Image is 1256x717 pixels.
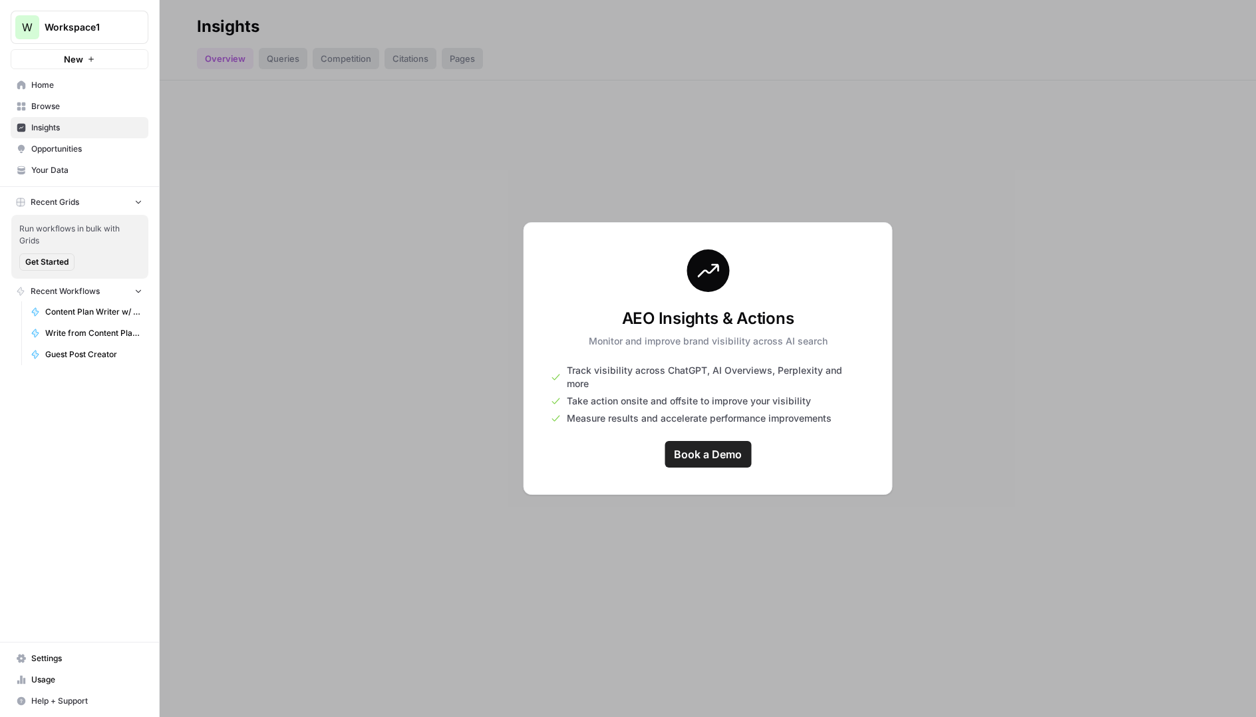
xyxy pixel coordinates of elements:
h3: AEO Insights & Actions [589,308,828,329]
span: Get Started [25,256,69,268]
span: Recent Grids [31,196,79,208]
span: Guest Post Creator [45,349,142,360]
a: Usage [11,669,148,690]
span: Workspace1 [45,21,125,34]
span: New [64,53,83,66]
span: Write from Content Plan (KO) [45,327,142,339]
button: Recent Grids [11,192,148,212]
a: Book a Demo [665,441,751,468]
span: Content Plan Writer w/ Visual Suggestions (KO) [45,306,142,318]
a: Insights [11,117,148,138]
button: New [11,49,148,69]
span: Take action onsite and offsite to improve your visibility [567,394,811,408]
button: Recent Workflows [11,281,148,301]
span: Measure results and accelerate performance improvements [567,412,832,425]
span: Usage [31,674,142,686]
a: Browse [11,96,148,117]
span: W [22,19,33,35]
span: Run workflows in bulk with Grids [19,223,140,247]
span: Browse [31,100,142,112]
span: Your Data [31,164,142,176]
a: Settings [11,648,148,669]
span: Recent Workflows [31,285,100,297]
span: Settings [31,652,142,664]
span: Track visibility across ChatGPT, AI Overviews, Perplexity and more [567,364,865,390]
span: Home [31,79,142,91]
a: Write from Content Plan (KO) [25,323,148,344]
a: Your Data [11,160,148,181]
span: Book a Demo [674,446,742,462]
a: Opportunities [11,138,148,160]
a: Guest Post Creator [25,344,148,365]
button: Help + Support [11,690,148,712]
button: Workspace: Workspace1 [11,11,148,44]
span: Help + Support [31,695,142,707]
span: Opportunities [31,143,142,155]
button: Get Started [19,253,75,271]
a: Home [11,74,148,96]
a: Content Plan Writer w/ Visual Suggestions (KO) [25,301,148,323]
span: Insights [31,122,142,134]
p: Monitor and improve brand visibility across AI search [589,335,828,348]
